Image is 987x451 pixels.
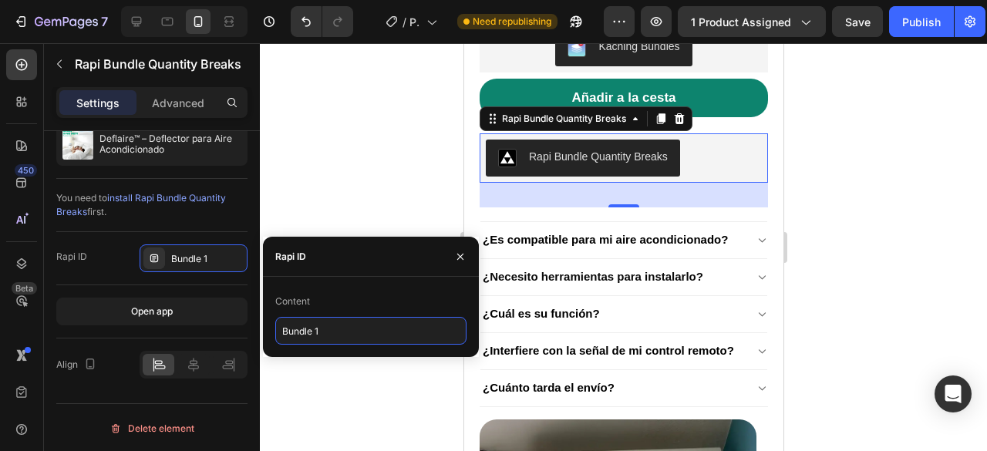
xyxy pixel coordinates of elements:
span: ¿Interfiere con la señal de mi control remoto? [19,301,270,314]
span: Product Page - [DATE] 12:56:15 [409,14,420,30]
span: install Rapi Bundle Quantity Breaks [56,192,226,217]
button: Publish [889,6,954,37]
button: 7 [6,6,115,37]
div: Bundle 1 [171,252,244,266]
button: Rapi Bundle Quantity Breaks [22,96,216,133]
button: Save [832,6,883,37]
div: Añadir a la cesta [107,46,211,63]
div: Publish [902,14,941,30]
img: product feature img [62,129,93,160]
div: Align [56,355,99,375]
div: You need to first. [56,191,248,219]
div: Beta [12,282,37,294]
span: ¿Necesito herramientas para instalarlo? [19,227,239,240]
span: Save [845,15,871,29]
div: Rapi ID [56,250,87,264]
div: Open app [131,305,173,318]
p: Rapi Bundle Quantity Breaks [75,55,241,73]
div: Rapi ID [275,250,306,264]
div: Undo/Redo [291,6,353,37]
div: 450 [15,164,37,177]
button: Añadir a la cesta [15,35,304,74]
div: Delete element [109,419,194,438]
p: Deflaire™ – Deflector para Aire Acondicionado [99,133,241,155]
span: ¿Cuánto tarda el envío? [19,338,150,351]
span: 1 product assigned [691,14,791,30]
p: Settings [76,95,120,111]
span: ¿Cuál es su función? [19,264,136,277]
input: Enter your Rapi ID [275,317,467,345]
span: Need republishing [473,15,551,29]
img: CJjMu9e-54QDEAE=.png [34,106,52,124]
span: ¿Es compatible para mi aire acondicionado? [19,190,264,203]
div: Content [275,294,310,308]
p: 7 [101,12,108,31]
div: Rapi Bundle Quantity Breaks [35,69,165,82]
button: 1 product assigned [678,6,826,37]
div: Open Intercom Messenger [935,375,972,412]
p: Advanced [152,95,204,111]
div: Rapi Bundle Quantity Breaks [65,106,204,122]
button: Open app [56,298,248,325]
button: Delete element [56,416,248,441]
iframe: Design area [464,43,783,451]
span: / [403,14,406,30]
